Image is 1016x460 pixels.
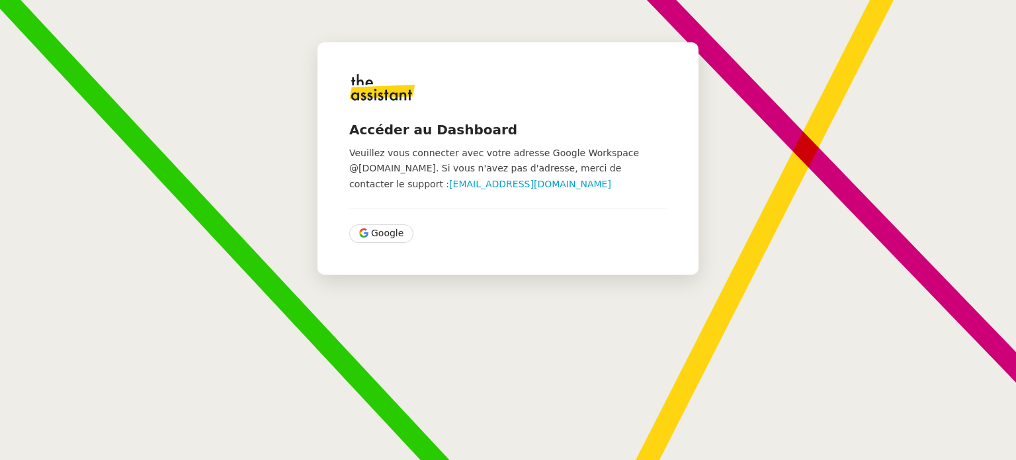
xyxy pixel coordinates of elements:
span: Google [371,226,403,241]
button: Google [349,224,413,243]
span: Veuillez vous connecter avec votre adresse Google Workspace @[DOMAIN_NAME]. Si vous n'avez pas d'... [349,148,639,189]
img: logo [349,74,415,101]
a: [EMAIL_ADDRESS][DOMAIN_NAME] [449,179,611,189]
h4: Accéder au Dashboard [349,120,667,139]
